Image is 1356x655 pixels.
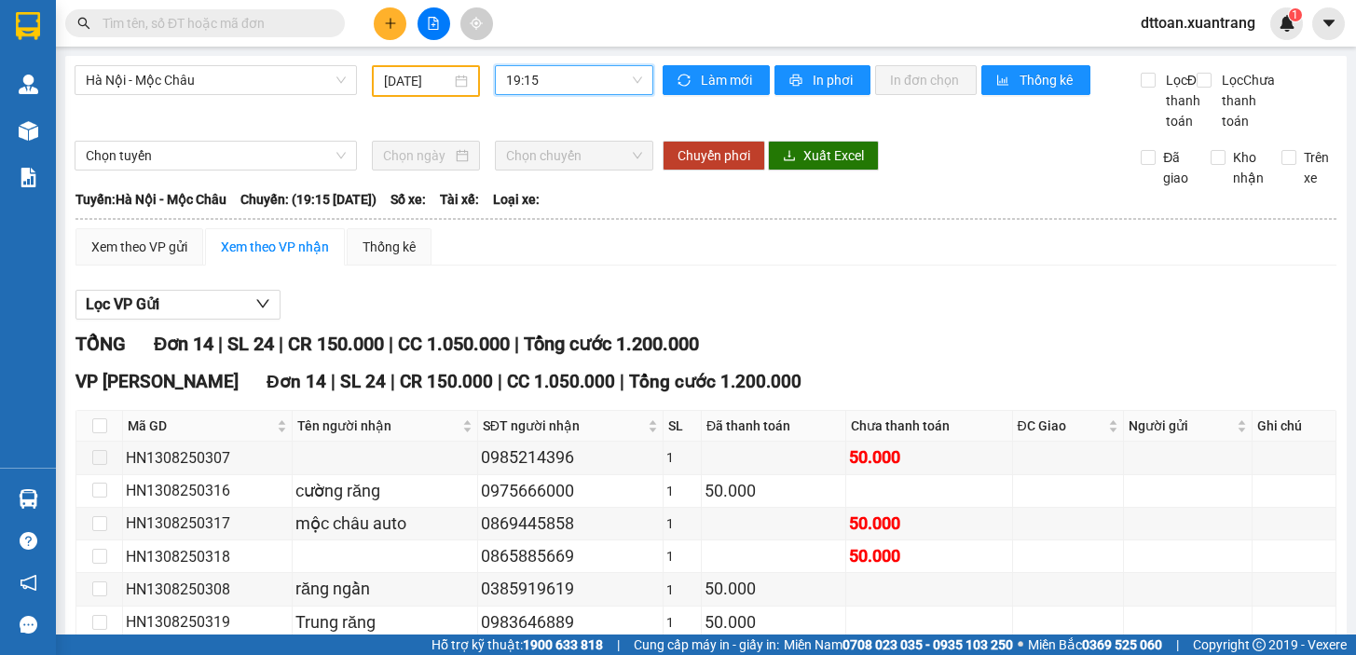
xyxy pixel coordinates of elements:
[1312,7,1345,40] button: caret-down
[1028,635,1162,655] span: Miền Bắc
[123,508,293,540] td: HN1308250317
[227,333,274,355] span: SL 24
[478,540,664,573] td: 0865885669
[126,578,289,601] div: HN1308250308
[617,635,620,655] span: |
[1126,11,1270,34] span: dttoan.xuantrang
[240,189,377,210] span: Chuyến: (19:15 [DATE])
[666,513,698,534] div: 1
[813,70,856,90] span: In phơi
[629,371,801,392] span: Tổng cước 1.200.000
[75,371,239,392] span: VP [PERSON_NAME]
[384,17,397,30] span: plus
[427,17,440,30] span: file-add
[663,65,770,95] button: syncLàm mới
[506,66,642,94] span: 19:15
[666,612,698,633] div: 1
[1129,416,1233,436] span: Người gửi
[86,293,159,316] span: Lọc VP Gửi
[481,478,660,504] div: 0975666000
[390,371,395,392] span: |
[1253,638,1266,651] span: copyright
[19,489,38,509] img: warehouse-icon
[524,333,699,355] span: Tổng cước 1.200.000
[666,580,698,600] div: 1
[514,333,519,355] span: |
[1018,641,1023,648] span: ⚪️
[849,444,1009,471] div: 50.000
[363,237,416,257] div: Thống kê
[398,333,510,355] span: CC 1.050.000
[663,141,765,171] button: Chuyển phơi
[123,607,293,639] td: HN1308250319
[478,607,664,639] td: 0983646889
[154,333,213,355] span: Đơn 14
[1289,8,1302,21] sup: 1
[340,371,386,392] span: SL 24
[1279,15,1295,32] img: icon-new-feature
[783,149,796,164] span: download
[123,573,293,606] td: HN1308250308
[678,74,693,89] span: sync
[126,446,289,470] div: HN1308250307
[1296,147,1337,188] span: Trên xe
[478,508,664,540] td: 0869445858
[470,17,483,30] span: aim
[481,576,660,602] div: 0385919619
[481,609,660,635] div: 0983646889
[19,75,38,94] img: warehouse-icon
[123,475,293,508] td: HN1308250316
[849,511,1009,537] div: 50.000
[19,121,38,141] img: warehouse-icon
[784,635,1013,655] span: Miền Nam
[384,71,452,91] input: 13/08/2025
[293,607,478,639] td: Trung răng
[128,416,273,436] span: Mã GD
[389,333,393,355] span: |
[293,508,478,540] td: mộc châu auto
[383,145,453,166] input: Chọn ngày
[75,290,281,320] button: Lọc VP Gửi
[846,411,1013,442] th: Chưa thanh toán
[123,442,293,474] td: HN1308250307
[996,74,1012,89] span: bar-chart
[768,141,879,171] button: downloadXuất Excel
[483,416,644,436] span: SĐT người nhận
[460,7,493,40] button: aim
[20,616,37,634] span: message
[20,532,37,550] span: question-circle
[523,637,603,652] strong: 1900 633 818
[705,478,842,504] div: 50.000
[1214,70,1281,131] span: Lọc Chưa thanh toán
[774,65,870,95] button: printerIn phơi
[803,145,864,166] span: Xuất Excel
[478,442,664,474] td: 0985214396
[481,511,660,537] div: 0869445858
[1020,70,1075,90] span: Thống kê
[390,189,426,210] span: Số xe:
[1226,147,1271,188] span: Kho nhận
[126,479,289,502] div: HN1308250316
[20,574,37,592] span: notification
[849,543,1009,569] div: 50.000
[279,333,283,355] span: |
[255,296,270,311] span: down
[875,65,977,95] button: In đơn chọn
[1018,416,1104,436] span: ĐC Giao
[126,610,289,634] div: HN1308250319
[620,371,624,392] span: |
[481,444,660,471] div: 0985214396
[19,168,38,187] img: solution-icon
[789,74,805,89] span: printer
[91,237,187,257] div: Xem theo VP gửi
[221,237,329,257] div: Xem theo VP nhận
[1292,8,1298,21] span: 1
[1158,70,1207,131] span: Lọc Đã thanh toán
[481,543,660,569] div: 0865885669
[701,70,755,90] span: Làm mới
[1082,637,1162,652] strong: 0369 525 060
[634,635,779,655] span: Cung cấp máy in - giấy in:
[293,475,478,508] td: cường răng
[1321,15,1337,32] span: caret-down
[705,576,842,602] div: 50.000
